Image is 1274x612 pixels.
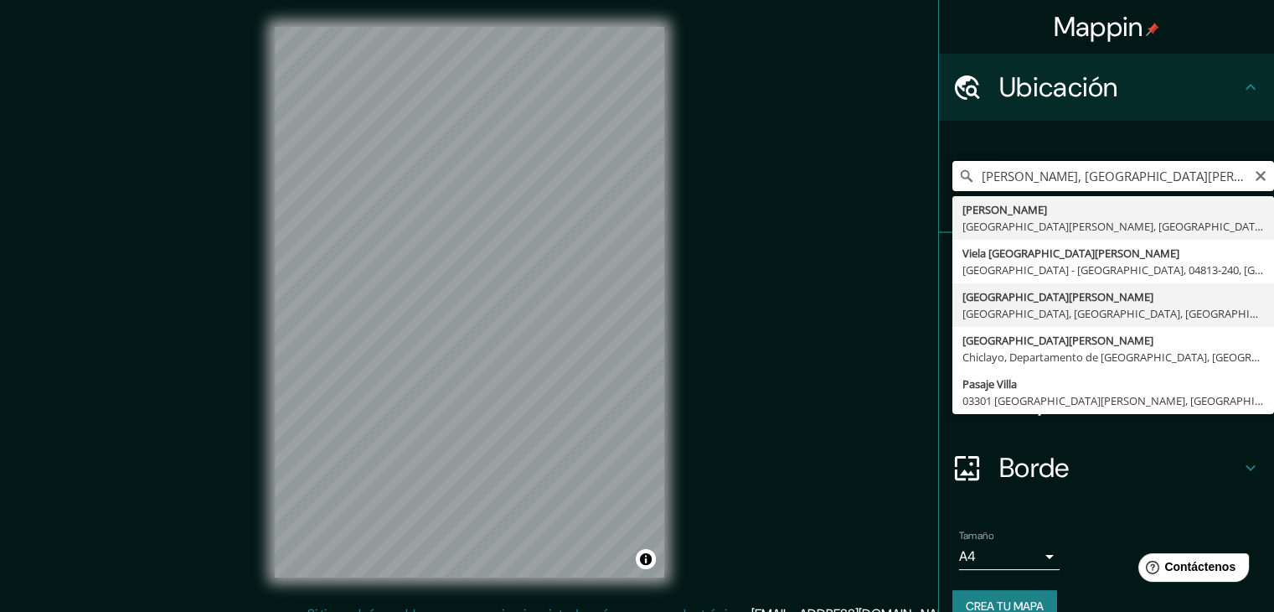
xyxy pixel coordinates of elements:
[962,333,1153,348] font: [GEOGRAPHIC_DATA][PERSON_NAME]
[1054,9,1143,44] font: Mappin
[636,549,656,569] button: Activar o desactivar atribución
[1254,167,1267,183] button: Claro
[939,233,1274,300] div: Patas
[939,434,1274,501] div: Borde
[962,219,1265,234] font: [GEOGRAPHIC_DATA][PERSON_NAME], [GEOGRAPHIC_DATA]
[939,300,1274,367] div: Estilo
[962,246,1179,261] font: Viela [GEOGRAPHIC_DATA][PERSON_NAME]
[962,289,1153,304] font: [GEOGRAPHIC_DATA][PERSON_NAME]
[962,376,1017,392] font: Pasaje Villa
[962,202,1047,217] font: [PERSON_NAME]
[939,367,1274,434] div: Disposición
[952,161,1274,191] input: Elige tu ciudad o zona
[959,543,1060,570] div: A4
[1146,23,1159,36] img: pin-icon.png
[959,547,976,565] font: A4
[275,27,664,578] canvas: Mapa
[959,529,993,542] font: Tamaño
[999,450,1070,485] font: Borde
[999,70,1118,105] font: Ubicación
[939,54,1274,121] div: Ubicación
[1125,547,1256,594] iframe: Lanzador de widgets de ayuda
